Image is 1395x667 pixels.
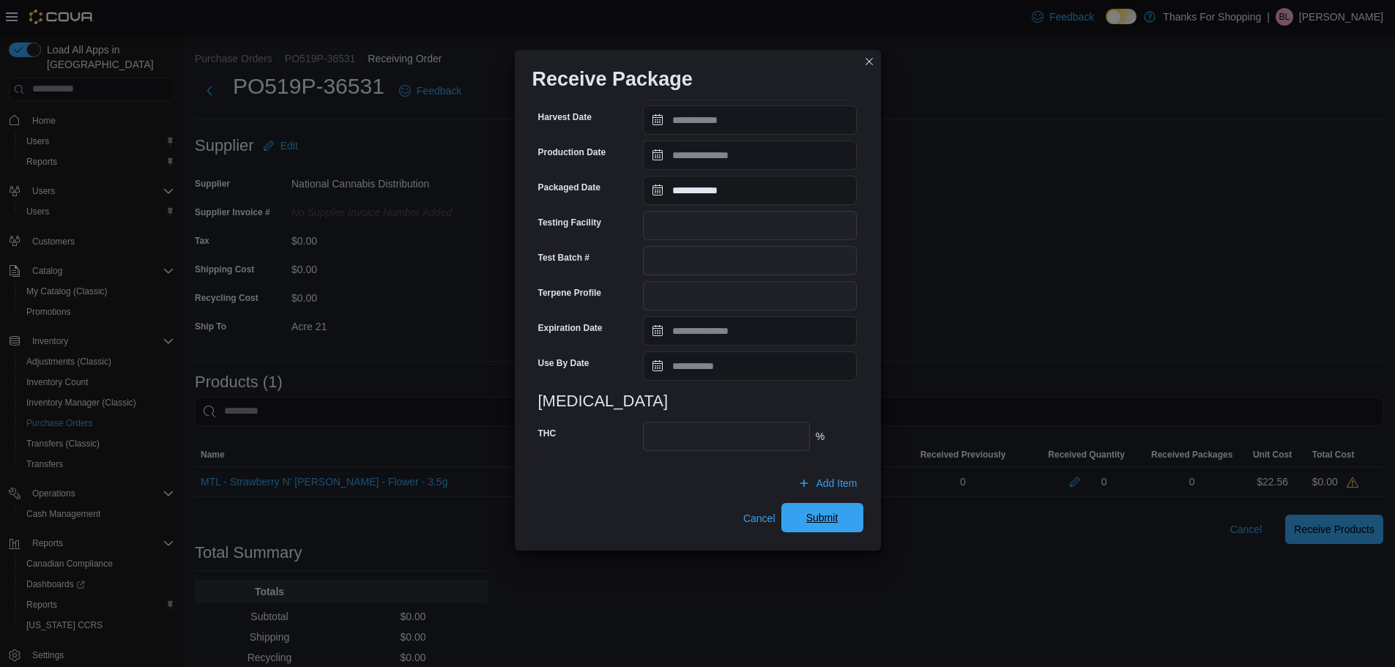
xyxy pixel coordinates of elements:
[792,469,863,498] button: Add Item
[806,510,838,525] span: Submit
[816,429,858,444] div: %
[643,316,857,346] input: Press the down key to open a popover containing a calendar.
[860,53,878,70] button: Closes this modal window
[532,67,693,91] h1: Receive Package
[538,252,589,264] label: Test Batch #
[643,141,857,170] input: Press the down key to open a popover containing a calendar.
[781,503,863,532] button: Submit
[538,217,601,228] label: Testing Facility
[538,111,592,123] label: Harvest Date
[538,146,606,158] label: Production Date
[737,504,781,533] button: Cancel
[816,476,857,491] span: Add Item
[538,182,600,193] label: Packaged Date
[538,287,601,299] label: Terpene Profile
[538,357,589,369] label: Use By Date
[538,428,557,439] label: THC
[643,176,857,205] input: Press the down key to open a popover containing a calendar.
[538,392,858,410] h3: [MEDICAL_DATA]
[643,351,857,381] input: Press the down key to open a popover containing a calendar.
[538,322,603,334] label: Expiration Date
[743,511,775,526] span: Cancel
[643,105,857,135] input: Press the down key to open a popover containing a calendar.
